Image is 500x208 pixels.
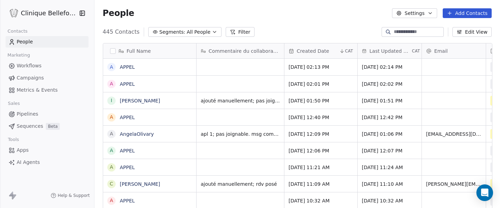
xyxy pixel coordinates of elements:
[345,48,353,54] span: CAT
[369,48,410,55] span: Last Updated Date
[412,48,420,54] span: CAT
[103,43,196,58] div: Full Name
[21,9,77,18] span: Clinique Bellefontaine
[187,28,210,36] span: All People
[17,110,38,118] span: Pipelines
[6,144,89,156] a: Apps
[17,86,58,94] span: Metrics & Events
[362,81,417,88] span: [DATE] 02:02 PM
[120,165,135,170] a: APPEL
[197,43,284,58] div: Commentaire du collaborateur
[110,80,113,88] div: A
[289,114,353,121] span: [DATE] 12:40 PM
[110,130,113,138] div: A
[127,48,151,55] span: Full Name
[289,181,353,188] span: [DATE] 11:09 AM
[159,28,185,36] span: Segments:
[17,62,42,69] span: Workflows
[362,97,417,104] span: [DATE] 01:51 PM
[110,180,113,188] div: C
[8,7,74,19] button: Clinique Bellefontaine
[6,72,89,84] a: Campaigns
[289,147,353,154] span: [DATE] 12:06 PM
[422,43,486,58] div: Email
[5,134,22,145] span: Tools
[120,131,154,137] a: AngelaOlivary
[201,131,280,138] span: apl 1; pas joignable. msg combox. rpl plus tard
[289,81,353,88] span: [DATE] 02:01 PM
[120,198,135,203] a: APPEL
[209,48,280,55] span: Commentaire du collaborateur
[362,181,417,188] span: [DATE] 11:10 AM
[110,147,113,154] div: A
[362,64,417,70] span: [DATE] 02:14 PM
[51,193,90,198] a: Help & Support
[362,114,417,121] span: [DATE] 12:42 PM
[110,197,113,204] div: A
[476,184,493,201] div: Open Intercom Messenger
[6,120,89,132] a: SequencesBeta
[362,147,417,154] span: [DATE] 12:07 PM
[289,131,353,138] span: [DATE] 12:09 PM
[5,50,33,60] span: Marketing
[5,26,31,36] span: Contacts
[120,148,135,153] a: APPEL
[289,64,353,70] span: [DATE] 02:13 PM
[103,8,134,18] span: People
[120,64,135,70] a: APPEL
[17,74,44,82] span: Campaigns
[362,197,417,204] span: [DATE] 10:32 AM
[110,97,112,104] div: I
[6,60,89,72] a: Workflows
[297,48,329,55] span: Created Date
[358,43,422,58] div: Last Updated DateCAT
[17,123,43,130] span: Sequences
[362,164,417,171] span: [DATE] 11:24 AM
[17,159,40,166] span: AI Agents
[6,84,89,96] a: Metrics & Events
[426,131,482,138] span: [EMAIL_ADDRESS][DOMAIN_NAME]
[392,8,437,18] button: Settings
[110,164,113,171] div: A
[17,38,33,45] span: People
[103,28,140,36] span: 445 Contacts
[289,97,353,104] span: [DATE] 01:50 PM
[46,123,60,130] span: Beta
[434,48,448,55] span: Email
[10,9,18,17] img: Logo_Bellefontaine_Black.png
[362,131,417,138] span: [DATE] 01:06 PM
[6,108,89,120] a: Pipelines
[120,81,135,87] a: APPEL
[201,181,280,188] span: ajouté manuellement; rdv posé
[17,147,29,154] span: Apps
[110,64,113,71] div: A
[58,193,90,198] span: Help & Support
[452,27,492,37] button: Edit View
[120,181,160,187] a: [PERSON_NAME]
[110,114,113,121] div: A
[5,98,23,109] span: Sales
[120,98,160,103] a: [PERSON_NAME]
[201,97,280,104] span: ajouté manuellement; pas joignable, email envoyé avec une demande de photos
[443,8,492,18] button: Add Contacts
[6,36,89,48] a: People
[6,157,89,168] a: AI Agents
[120,115,135,120] a: APPEL
[289,164,353,171] span: [DATE] 11:21 AM
[426,181,482,188] span: [PERSON_NAME][EMAIL_ADDRESS][DOMAIN_NAME]
[284,43,357,58] div: Created DateCAT
[226,27,255,37] button: Filter
[289,197,353,204] span: [DATE] 10:32 AM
